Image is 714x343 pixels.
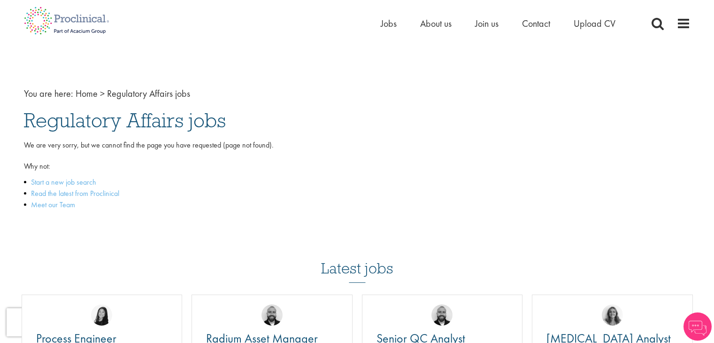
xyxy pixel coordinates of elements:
a: Jobs [381,17,397,30]
h3: Latest jobs [321,237,393,283]
span: Regulatory Affairs jobs [24,108,226,133]
img: Jordan Kiely [261,304,283,326]
a: breadcrumb link [76,87,98,100]
a: Meet our Team [31,200,75,210]
img: Numhom Sudsok [91,304,112,326]
p: We are very sorry, but we cannot find the page you have requested (page not found). Why not: [24,140,691,172]
iframe: reCAPTCHA [7,308,127,336]
span: You are here: [24,87,73,100]
span: > [100,87,105,100]
a: Contact [522,17,550,30]
span: Regulatory Affairs jobs [107,87,190,100]
a: Upload CV [574,17,615,30]
a: Read the latest from Proclinical [31,188,119,198]
a: About us [420,17,452,30]
img: Jordan Kiely [431,304,453,326]
img: Chatbot [683,312,712,341]
a: Join us [475,17,499,30]
a: Start a new job search [31,177,96,187]
img: Jackie Cerchio [602,304,623,326]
